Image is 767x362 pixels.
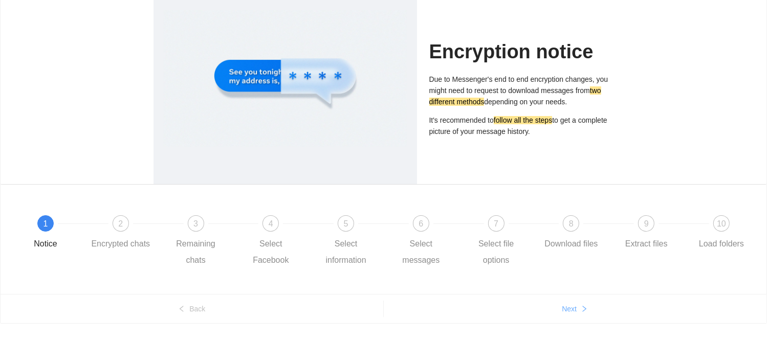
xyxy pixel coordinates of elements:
[541,215,617,252] div: 8Download files
[494,219,498,228] span: 7
[1,301,383,317] button: leftBack
[569,219,574,228] span: 8
[166,236,226,268] div: Remaining chats
[391,236,451,268] div: Select messages
[241,236,300,268] div: Select Facebook
[241,215,316,268] div: 4Select Facebook
[617,215,692,252] div: 9Extract files
[429,74,614,107] p: Due to Messenger's end to end encryption changes, you might need to request to download messages ...
[429,115,614,137] p: It's recommended to to get a complete picture of your message history.
[391,215,467,268] div: 6Select messages
[699,236,744,252] div: Load folders
[384,301,767,317] button: Nextright
[43,219,48,228] span: 1
[644,219,649,228] span: 9
[316,236,376,268] div: Select information
[467,215,542,268] div: 7Select file options
[193,219,198,228] span: 3
[91,215,166,252] div: 2Encrypted chats
[118,219,123,228] span: 2
[269,219,273,228] span: 4
[166,215,242,268] div: 3Remaining chats
[419,219,423,228] span: 6
[581,305,588,313] span: right
[429,86,601,106] mark: two different methods
[625,236,668,252] div: Extract files
[544,236,598,252] div: Download files
[34,236,57,252] div: Notice
[16,215,91,252] div: 1Notice
[467,236,526,268] div: Select file options
[91,236,150,252] div: Encrypted chats
[692,215,751,252] div: 10Load folders
[494,116,552,124] mark: follow all the steps
[316,215,391,268] div: 5Select information
[429,40,614,64] h1: Encryption notice
[344,219,348,228] span: 5
[562,303,577,314] span: Next
[717,219,726,228] span: 10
